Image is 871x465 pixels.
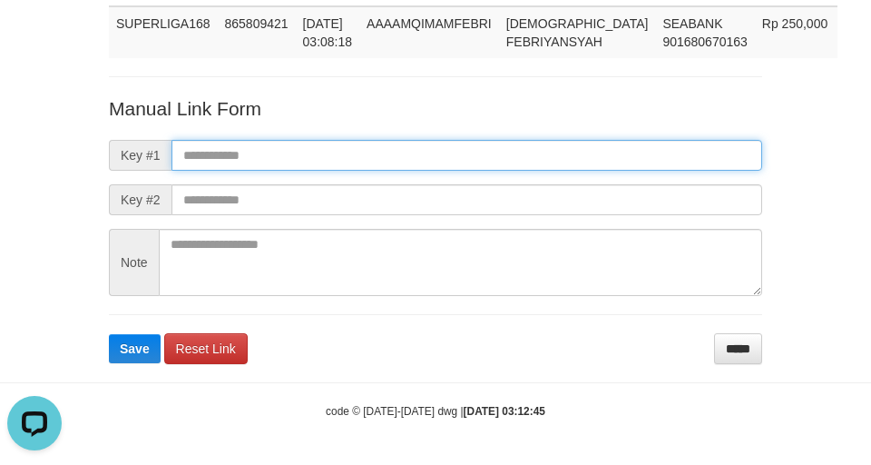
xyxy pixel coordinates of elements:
[326,405,545,418] small: code © [DATE]-[DATE] dwg |
[120,341,150,356] span: Save
[662,16,722,31] span: SEABANK
[176,341,236,356] span: Reset Link
[303,16,353,49] span: [DATE] 03:08:18
[109,6,218,58] td: SUPERLIGA168
[109,229,159,296] span: Note
[762,16,827,31] span: Rp 250,000
[164,333,248,364] a: Reset Link
[218,6,296,58] td: 865809421
[109,184,171,215] span: Key #2
[7,7,62,62] button: Open LiveChat chat widget
[506,16,649,49] span: [DEMOGRAPHIC_DATA] FEBRIYANSYAH
[367,16,492,31] span: AAAAMQIMAMFEBRI
[464,405,545,418] strong: [DATE] 03:12:45
[109,334,161,363] button: Save
[662,35,747,49] span: Copy 901680670163 to clipboard
[109,140,171,171] span: Key #1
[109,95,762,122] p: Manual Link Form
